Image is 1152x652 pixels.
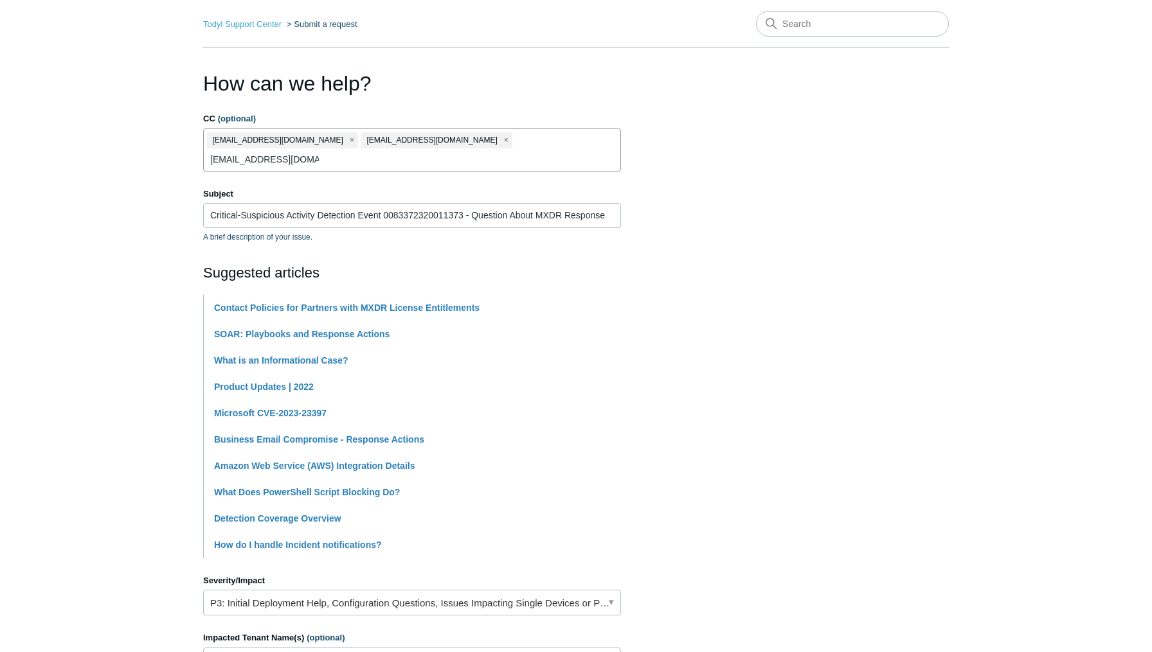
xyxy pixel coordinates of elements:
[203,19,284,29] li: Todyl Support Center
[213,133,343,148] span: [EMAIL_ADDRESS][DOMAIN_NAME]
[203,262,621,283] h2: Suggested articles
[214,408,327,418] a: Microsoft CVE-2023-23397
[756,11,949,37] input: Search
[203,19,282,29] a: Todyl Support Center
[203,590,621,615] a: P3: Initial Deployment Help, Configuration Questions, Issues Impacting Single Devices or Past Out...
[504,133,509,148] span: close
[284,19,357,29] li: Submit a request
[214,382,314,392] a: Product Updates | 2022
[218,114,256,123] span: (optional)
[214,355,348,366] a: What is an Informational Case?
[214,513,341,524] a: Detection Coverage Overview
[214,461,415,471] a: Amazon Web Service (AWS) Integration Details
[366,133,497,148] span: [EMAIL_ADDRESS][DOMAIN_NAME]
[214,540,382,550] a: How do I handle Incident notifications?
[214,434,424,445] a: Business Email Compromise - Response Actions
[203,631,621,644] label: Impacted Tenant Name(s)
[203,188,621,200] label: Subject
[350,133,354,148] span: close
[214,329,390,339] a: SOAR: Playbooks and Response Actions
[203,574,621,587] label: Severity/Impact
[307,633,345,642] span: (optional)
[214,303,480,313] a: Contact Policies for Partners with MXDR License Entitlements
[203,68,621,99] h1: How can we help?
[203,231,621,243] p: A brief description of your issue.
[203,112,621,125] label: CC
[214,487,400,497] a: What Does PowerShell Script Blocking Do?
